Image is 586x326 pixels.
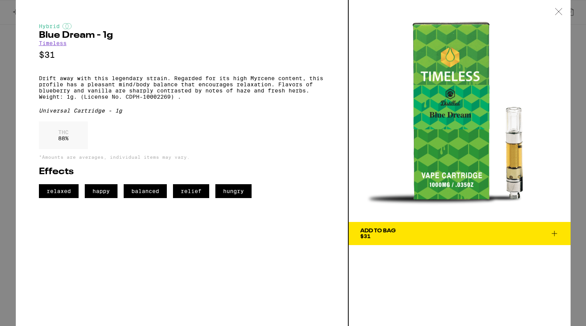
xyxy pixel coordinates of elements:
[39,31,325,40] h2: Blue Dream - 1g
[62,23,72,29] img: hybridColor.svg
[39,40,67,46] a: Timeless
[360,233,371,239] span: $31
[85,184,118,198] span: happy
[39,155,325,160] p: *Amounts are averages, individual items may vary.
[349,222,571,245] button: Add To Bag$31
[39,121,88,149] div: 88 %
[39,108,325,114] div: Universal Cartridge - 1g
[124,184,167,198] span: balanced
[39,184,79,198] span: relaxed
[39,167,325,176] h2: Effects
[39,50,325,60] p: $31
[215,184,252,198] span: hungry
[39,75,325,100] p: Drift away with this legendary strain. Regarded for its high Myrcene content, this profile has a ...
[173,184,209,198] span: relief
[39,23,325,29] div: Hybrid
[360,228,396,234] div: Add To Bag
[58,129,69,135] p: THC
